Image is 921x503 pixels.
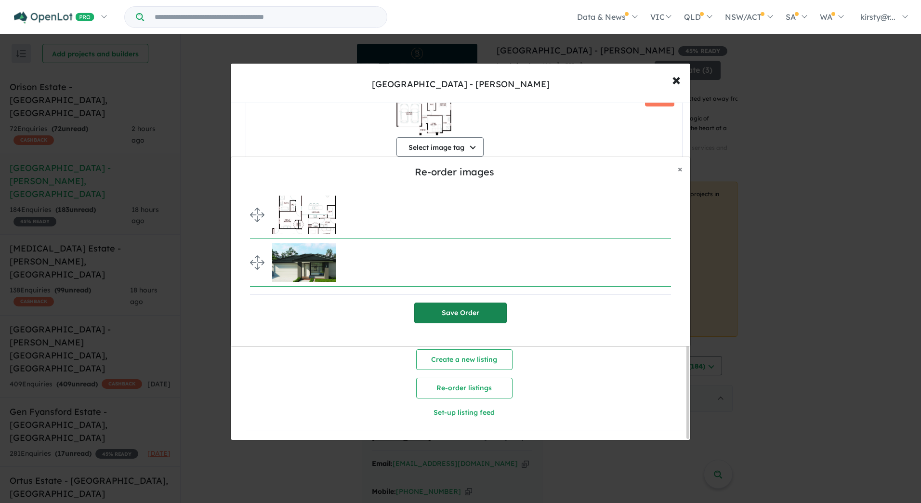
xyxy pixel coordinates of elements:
span: kirsty@r... [860,12,895,22]
img: 9k= [272,243,336,282]
img: drag.svg [250,208,264,222]
img: Z [272,196,336,234]
input: Try estate name, suburb, builder or developer [146,7,385,27]
span: × [678,163,683,174]
button: Save Order [414,303,507,323]
img: drag.svg [250,255,264,270]
h5: Re-order images [238,165,670,179]
img: Openlot PRO Logo White [14,12,94,24]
